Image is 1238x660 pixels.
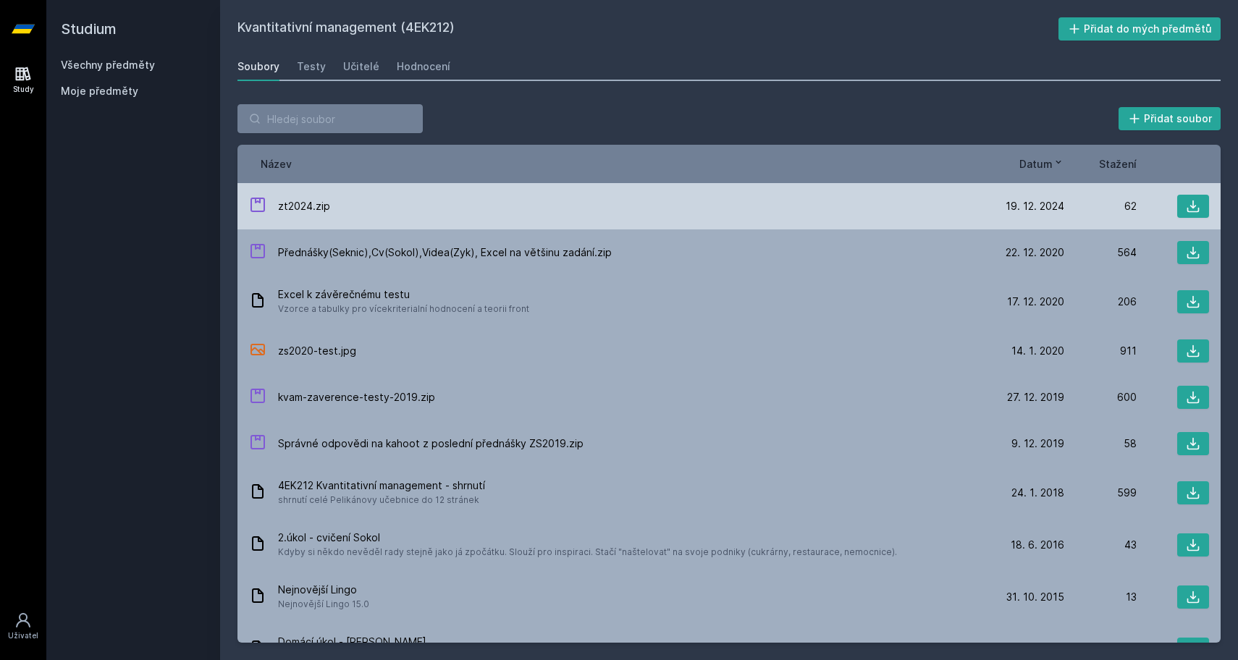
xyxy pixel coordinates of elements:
[3,58,43,102] a: Study
[297,52,326,81] a: Testy
[397,59,450,74] div: Hodnocení
[1064,642,1137,656] div: 15
[13,84,34,95] div: Study
[278,478,485,493] span: 4EK212 Kvantitativní management - shrnutí
[237,104,423,133] input: Hledej soubor
[249,433,266,454] div: ZIP
[343,52,379,81] a: Učitelé
[397,52,450,81] a: Hodnocení
[61,59,155,71] a: Všechny předměty
[1011,538,1064,552] span: 18. 6. 2016
[3,604,43,648] a: Uživatel
[1019,156,1053,172] span: Datum
[1064,590,1137,604] div: 13
[278,287,529,302] span: Excel k závěrečnému testu
[1064,390,1137,405] div: 600
[1007,390,1064,405] span: 27. 12. 2019
[278,302,529,316] span: Vzorce a tabulky pro vícekriterialní hodnocení a teorii front
[1064,486,1137,500] div: 599
[1064,295,1137,309] div: 206
[278,390,435,405] span: kvam-zaverence-testy-2019.zip
[278,245,612,260] span: Přednášky(Seknic),Cv(Sokol),Videa(Zyk), Excel na většinu zadání.zip
[1064,199,1137,213] div: 62
[278,635,426,649] span: Domácí úkol - [PERSON_NAME]
[278,199,330,213] span: zt2024.zip
[1011,344,1064,358] span: 14. 1. 2020
[1064,538,1137,552] div: 43
[343,59,379,74] div: Učitelé
[1019,156,1064,172] button: Datum
[278,493,485,507] span: shrnutí celé Pelikánovy učebnice do 12 stránek
[1007,295,1064,309] span: 17. 12. 2020
[297,59,326,74] div: Testy
[61,84,138,98] span: Moje předměty
[1006,199,1064,213] span: 19. 12. 2024
[278,530,897,545] span: 2.úkol - cvičení Sokol
[261,156,292,172] button: Název
[278,583,369,597] span: Nejnovější Lingo
[249,242,266,263] div: ZIP
[1012,642,1064,656] span: 9. 11. 2014
[278,597,369,612] span: Nejnovější Lingo 15.0
[237,17,1058,41] h2: Kvantitativní management (4EK212)
[1064,245,1137,260] div: 564
[237,59,279,74] div: Soubory
[249,196,266,217] div: ZIP
[1006,245,1064,260] span: 22. 12. 2020
[237,52,279,81] a: Soubory
[1011,436,1064,451] span: 9. 12. 2019
[249,387,266,408] div: ZIP
[1064,344,1137,358] div: 911
[278,545,897,559] span: Kdyby si někdo nevěděl rady stejně jako já zpočátku. Slouží pro inspiraci. Stačí "naštelovat" na ...
[278,344,356,358] span: zs2020-test.jpg
[1011,486,1064,500] span: 24. 1. 2018
[1119,107,1221,130] button: Přidat soubor
[278,436,584,451] span: Správné odpovědi na kahoot z poslední přednášky ZS2019.zip
[1006,590,1064,604] span: 31. 10. 2015
[249,341,266,362] div: JPG
[1099,156,1137,172] button: Stažení
[1058,17,1221,41] button: Přidat do mých předmětů
[8,630,38,641] div: Uživatel
[1064,436,1137,451] div: 58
